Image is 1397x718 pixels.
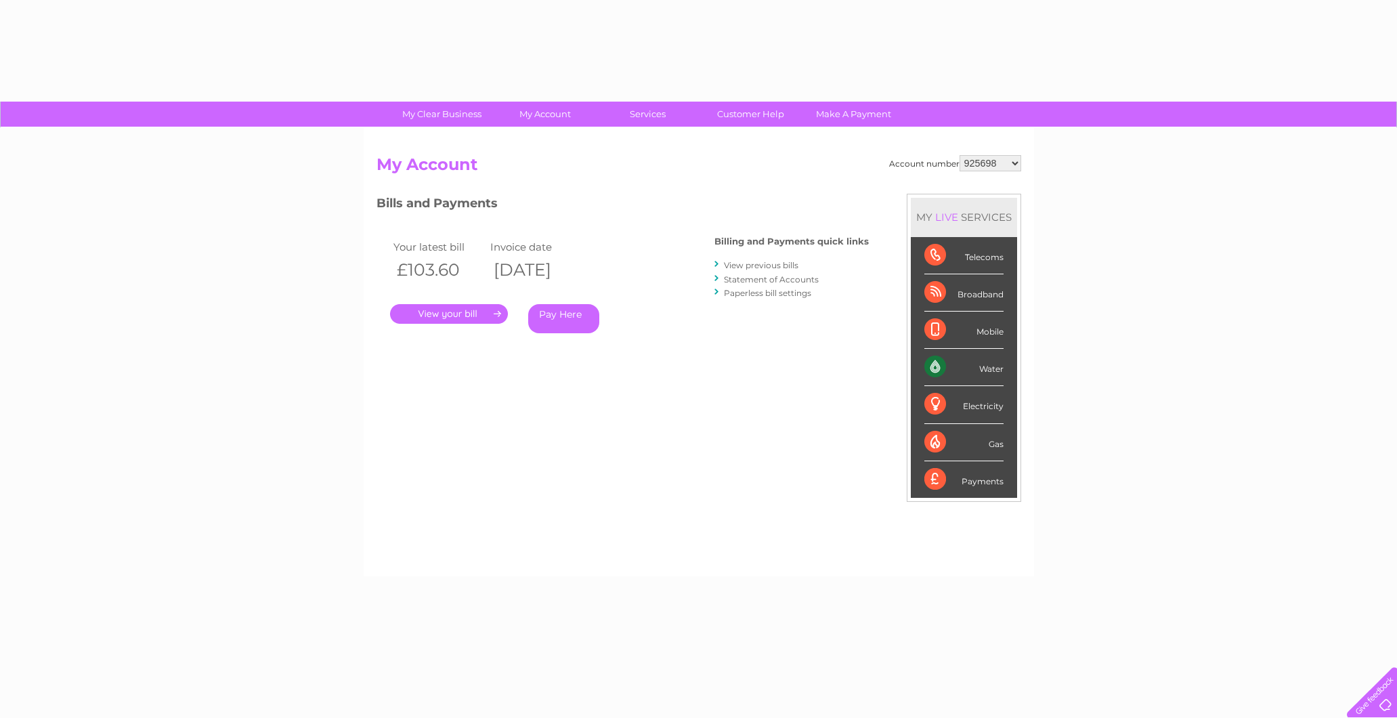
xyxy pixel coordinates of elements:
div: Gas [924,424,1004,461]
div: Telecoms [924,237,1004,274]
div: LIVE [932,211,961,224]
a: Paperless bill settings [724,288,811,298]
div: Account number [889,155,1021,171]
th: [DATE] [487,256,584,284]
div: Broadband [924,274,1004,312]
a: Statement of Accounts [724,274,819,284]
a: . [390,304,508,324]
div: MY SERVICES [911,198,1017,236]
div: Electricity [924,386,1004,423]
a: Services [592,102,704,127]
a: Customer Help [695,102,807,127]
div: Mobile [924,312,1004,349]
td: Your latest bill [390,238,488,256]
div: Water [924,349,1004,386]
a: My Account [489,102,601,127]
div: Payments [924,461,1004,498]
a: Pay Here [528,304,599,333]
h4: Billing and Payments quick links [714,236,869,247]
a: View previous bills [724,260,798,270]
a: My Clear Business [386,102,498,127]
a: Make A Payment [798,102,909,127]
th: £103.60 [390,256,488,284]
h2: My Account [377,155,1021,181]
td: Invoice date [487,238,584,256]
h3: Bills and Payments [377,194,869,217]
